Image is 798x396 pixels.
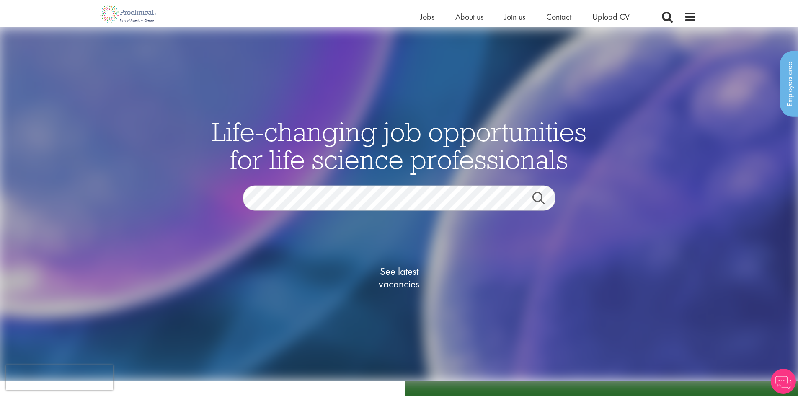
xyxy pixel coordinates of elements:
a: See latestvacancies [357,231,441,324]
iframe: reCAPTCHA [6,365,113,390]
a: Upload CV [592,11,630,22]
a: About us [455,11,483,22]
img: Chatbot [771,369,796,394]
a: Jobs [420,11,434,22]
span: Life-changing job opportunities for life science professionals [212,114,586,176]
span: See latest vacancies [357,265,441,290]
a: Contact [546,11,571,22]
a: Job search submit button [526,192,562,208]
a: Join us [504,11,525,22]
